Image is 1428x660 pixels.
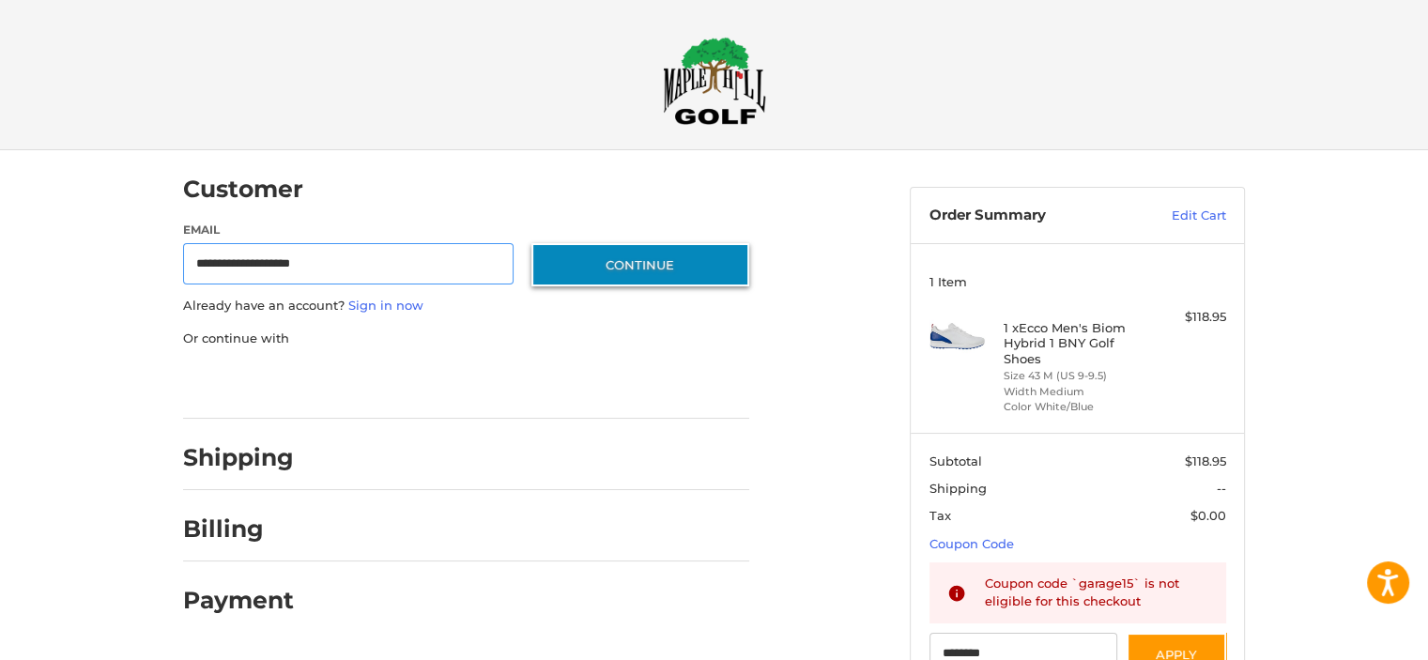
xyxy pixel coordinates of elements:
iframe: PayPal-venmo [496,366,637,400]
h2: Customer [183,175,303,204]
p: Already have an account? [183,297,749,315]
a: Coupon Code [929,536,1014,551]
div: $118.95 [1152,308,1226,327]
span: Subtotal [929,453,982,468]
div: Coupon code `garage15` is not eligible for this checkout [985,575,1208,611]
span: Shipping [929,481,987,496]
span: $0.00 [1190,508,1226,523]
li: Size 43 M (US 9-9.5) [1004,368,1147,384]
h2: Payment [183,586,294,615]
a: Edit Cart [1131,207,1226,225]
span: Tax [929,508,951,523]
li: Width Medium [1004,384,1147,400]
span: $118.95 [1185,453,1226,468]
h3: 1 Item [929,274,1226,289]
li: Color White/Blue [1004,399,1147,415]
span: -- [1217,481,1226,496]
p: Or continue with [183,330,749,348]
img: Maple Hill Golf [663,37,766,125]
h4: 1 x Ecco Men's Biom Hybrid 1 BNY Golf Shoes [1004,320,1147,366]
iframe: Google Customer Reviews [1273,609,1428,660]
h3: Order Summary [929,207,1131,225]
iframe: PayPal-paylater [336,366,477,400]
h2: Shipping [183,443,294,472]
a: Sign in now [348,298,423,313]
iframe: PayPal-paypal [177,366,318,400]
label: Email [183,222,514,238]
h2: Billing [183,514,293,544]
button: Continue [531,243,749,286]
